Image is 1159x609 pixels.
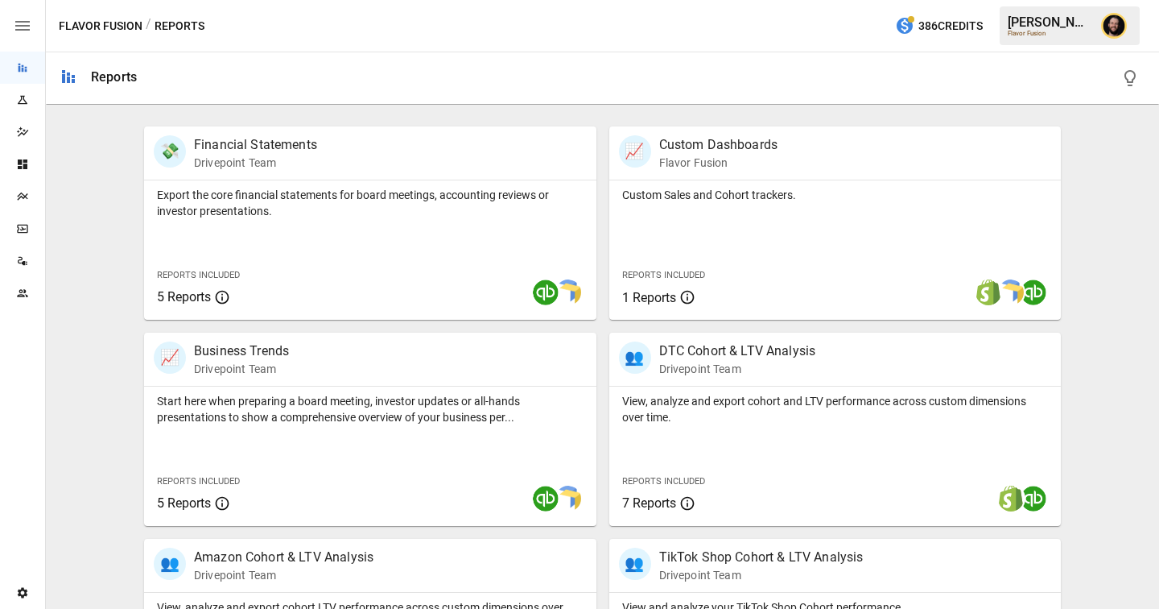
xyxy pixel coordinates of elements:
div: [PERSON_NAME] [1008,14,1091,30]
p: Start here when preparing a board meeting, investor updates or all-hands presentations to show a ... [157,393,584,425]
div: 👥 [154,548,186,580]
p: Flavor Fusion [659,155,778,171]
span: Reports Included [622,270,705,280]
p: Financial Statements [194,135,317,155]
p: Custom Sales and Cohort trackers. [622,187,1049,203]
p: View, analyze and export cohort and LTV performance across custom dimensions over time. [622,393,1049,425]
div: Flavor Fusion [1008,30,1091,37]
span: 5 Reports [157,289,211,304]
img: smart model [998,280,1024,305]
div: 👥 [619,342,651,374]
p: Drivepoint Team [194,567,373,583]
img: smart model [555,280,581,305]
p: Drivepoint Team [659,567,864,583]
img: quickbooks [533,486,559,512]
img: smart model [555,486,581,512]
div: 👥 [619,548,651,580]
img: shopify [998,486,1024,512]
button: Flavor Fusion [59,16,142,36]
p: Custom Dashboards [659,135,778,155]
div: / [146,16,151,36]
img: Ciaran Nugent [1101,13,1127,39]
img: shopify [975,280,1001,305]
button: 386Credits [889,11,989,41]
img: quickbooks [1021,280,1046,305]
p: Export the core financial statements for board meetings, accounting reviews or investor presentat... [157,187,584,219]
span: 7 Reports [622,495,676,511]
p: DTC Cohort & LTV Analysis [659,342,816,361]
span: Reports Included [157,270,240,280]
span: 386 Credits [918,16,983,36]
div: 💸 [154,135,186,168]
span: Reports Included [622,476,705,487]
div: 📈 [619,135,651,168]
span: Reports Included [157,476,240,487]
img: quickbooks [533,280,559,305]
p: Amazon Cohort & LTV Analysis [194,548,373,567]
p: Drivepoint Team [194,361,289,377]
p: Business Trends [194,342,289,361]
p: Drivepoint Team [194,155,317,171]
div: 📈 [154,342,186,374]
span: 1 Reports [622,290,676,305]
div: Reports [91,69,137,85]
button: Ciaran Nugent [1091,3,1136,48]
img: quickbooks [1021,486,1046,512]
p: Drivepoint Team [659,361,816,377]
p: TikTok Shop Cohort & LTV Analysis [659,548,864,567]
span: 5 Reports [157,495,211,511]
